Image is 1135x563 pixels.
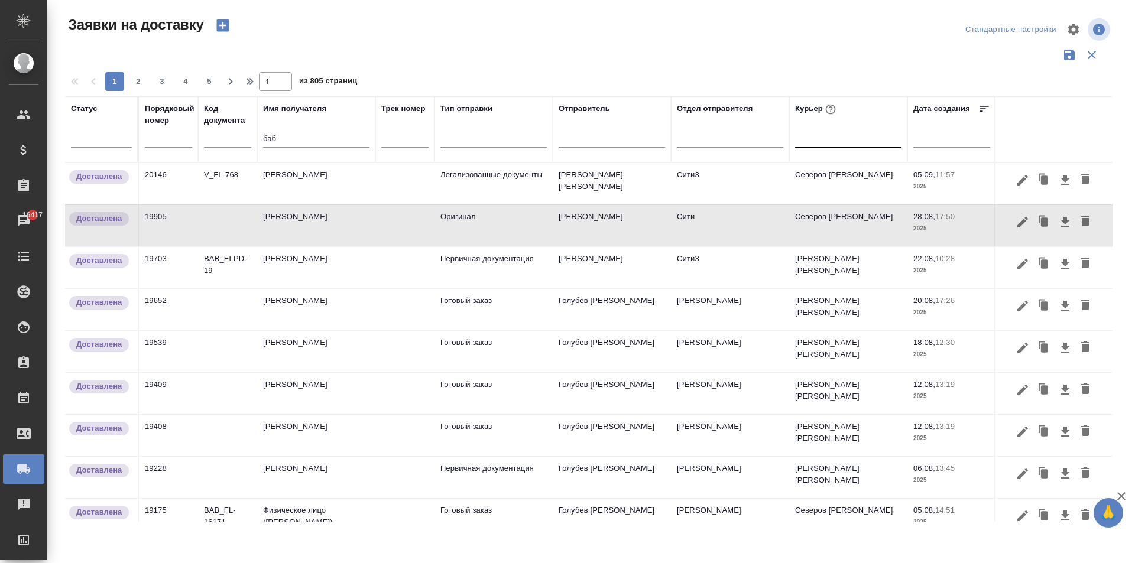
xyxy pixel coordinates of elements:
p: Доставлена [76,422,122,434]
p: 12.08, [913,422,935,431]
td: [PERSON_NAME] [PERSON_NAME] [553,163,671,204]
button: 2 [129,72,148,91]
button: Сбросить фильтры [1081,44,1103,66]
td: [PERSON_NAME] [553,205,671,246]
p: 12:30 [935,338,955,347]
td: 19408 [139,415,198,456]
span: Настроить таблицу [1059,15,1088,44]
div: Курьер [795,102,838,117]
span: из 805 страниц [299,74,357,91]
td: [PERSON_NAME] [671,373,789,414]
p: 20.08, [913,296,935,305]
p: 2025 [913,390,990,402]
button: Редактировать [1013,505,1033,527]
button: Клонировать [1033,463,1055,485]
td: [PERSON_NAME] [671,499,789,540]
td: [PERSON_NAME] [257,373,375,414]
button: Скачать [1055,253,1075,275]
span: 5 [200,76,219,87]
td: [PERSON_NAME] [PERSON_NAME] [789,373,907,414]
td: Голубев [PERSON_NAME] [553,289,671,330]
td: Первичная документация [434,247,553,288]
p: 2025 [913,349,990,360]
div: Документы доставлены, фактическая дата доставки проставиться автоматически [68,421,132,437]
button: Удалить [1075,169,1095,191]
button: Удалить [1075,505,1095,527]
span: 2 [129,76,148,87]
p: Доставлена [76,255,122,266]
button: Удалить [1075,295,1095,317]
div: Порядковый номер [145,103,194,126]
button: Скачать [1055,337,1075,359]
button: Клонировать [1033,253,1055,275]
td: Голубев [PERSON_NAME] [553,415,671,456]
p: Доставлена [76,213,122,224]
td: [PERSON_NAME] [257,415,375,456]
p: 22.08, [913,254,935,263]
td: Северов [PERSON_NAME] [789,163,907,204]
p: 2025 [913,432,990,444]
p: 10:28 [935,254,955,263]
button: Редактировать [1013,421,1033,443]
p: 13:19 [935,380,955,389]
p: Доставлена [76,380,122,392]
span: 🙏 [1098,500,1118,525]
div: Отправитель [559,103,610,115]
td: Северов [PERSON_NAME] [789,499,907,540]
div: Документы доставлены, фактическая дата доставки проставиться автоматически [68,253,132,269]
button: Создать [209,15,237,35]
td: [PERSON_NAME] [671,289,789,330]
p: 2025 [913,181,990,193]
span: 4 [176,76,195,87]
p: 17:50 [935,212,955,221]
td: [PERSON_NAME] [671,331,789,372]
button: Редактировать [1013,337,1033,359]
p: 2025 [913,223,990,235]
td: Северов [PERSON_NAME] [789,205,907,246]
div: Документы доставлены, фактическая дата доставки проставиться автоматически [68,295,132,311]
p: 28.08, [913,212,935,221]
div: Документы доставлены, фактическая дата доставки проставиться автоматически [68,505,132,520]
p: 05.09, [913,170,935,179]
td: [PERSON_NAME] [257,163,375,204]
p: 18.08, [913,338,935,347]
div: Тип отправки [440,103,492,115]
p: 2025 [913,474,990,486]
td: [PERSON_NAME] [553,247,671,288]
div: Дата создания [913,103,970,115]
td: BAB_ELPD-19 [198,247,257,288]
button: Удалить [1075,379,1095,401]
td: [PERSON_NAME] [671,457,789,498]
button: Удалить [1075,253,1095,275]
td: Голубев [PERSON_NAME] [553,457,671,498]
div: Отдел отправителя [677,103,753,115]
td: [PERSON_NAME] [257,457,375,498]
td: Готовый заказ [434,499,553,540]
div: Документы доставлены, фактическая дата доставки проставиться автоматически [68,463,132,479]
span: 3 [153,76,171,87]
p: 2025 [913,516,990,528]
button: Клонировать [1033,421,1055,443]
td: [PERSON_NAME] [PERSON_NAME] [789,415,907,456]
button: Скачать [1055,505,1075,527]
p: 11:57 [935,170,955,179]
td: 19539 [139,331,198,372]
button: Удалить [1075,421,1095,443]
td: Сити3 [671,163,789,204]
button: Редактировать [1013,253,1033,275]
td: Голубев [PERSON_NAME] [553,499,671,540]
td: 19409 [139,373,198,414]
td: 19228 [139,457,198,498]
td: Физическое лицо ([PERSON_NAME]) [257,499,375,540]
td: BAB_FL-16171 [198,499,257,540]
span: 16417 [15,209,50,221]
td: 19175 [139,499,198,540]
div: split button [962,21,1059,39]
td: Сити [671,205,789,246]
td: Голубев [PERSON_NAME] [553,373,671,414]
div: Код документа [204,103,251,126]
td: [PERSON_NAME] [257,205,375,246]
div: Документы доставлены, фактическая дата доставки проставиться автоматически [68,379,132,395]
button: Скачать [1055,295,1075,317]
button: 4 [176,72,195,91]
